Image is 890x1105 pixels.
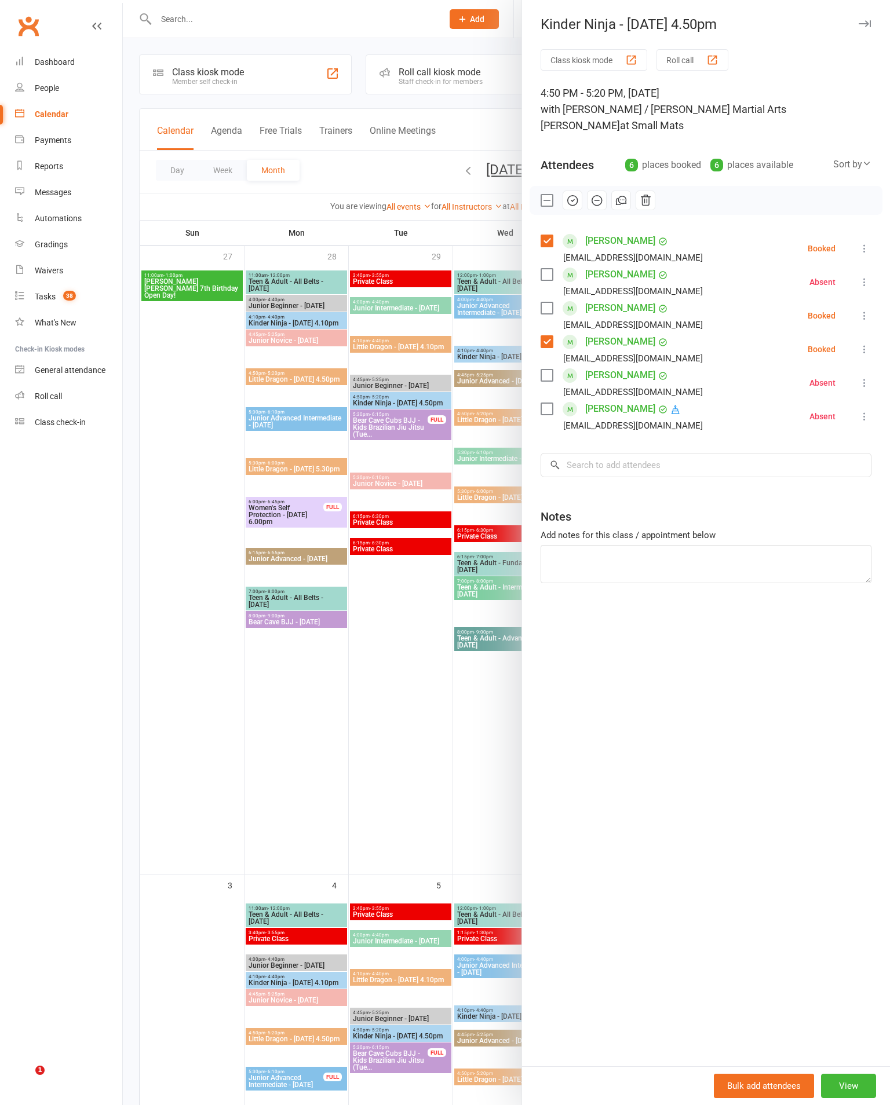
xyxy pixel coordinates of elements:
iframe: Intercom live chat [12,1066,39,1093]
div: Booked [808,345,836,353]
div: Attendees [541,157,594,173]
a: [PERSON_NAME] [585,232,655,250]
div: Gradings [35,240,68,249]
a: Payments [15,127,122,153]
div: [EMAIL_ADDRESS][DOMAIN_NAME] [563,351,703,366]
div: People [35,83,59,93]
div: [EMAIL_ADDRESS][DOMAIN_NAME] [563,385,703,400]
button: Roll call [656,49,728,71]
a: Tasks 38 [15,284,122,310]
a: Waivers [15,258,122,284]
input: Search to add attendees [541,453,871,477]
div: Notes [541,508,571,525]
a: Roll call [15,383,122,409]
div: Absent [809,379,836,387]
div: Absent [809,412,836,420]
div: Kinder Ninja - [DATE] 4.50pm [522,16,890,32]
div: places available [710,157,793,173]
a: Clubworx [14,12,43,41]
div: Tasks [35,292,56,301]
div: [EMAIL_ADDRESS][DOMAIN_NAME] [563,250,703,265]
span: 1 [35,1066,45,1075]
a: Automations [15,206,122,232]
a: [PERSON_NAME] [585,332,655,351]
div: Sort by [833,157,871,172]
div: Booked [808,312,836,320]
span: with [PERSON_NAME] / [PERSON_NAME] Martial Arts [PERSON_NAME] [541,103,786,131]
div: Messages [35,188,71,197]
span: at Small Mats [620,119,684,131]
a: Reports [15,153,122,180]
a: Class kiosk mode [15,409,122,436]
div: 4:50 PM - 5:20 PM, [DATE] [541,85,871,134]
a: [PERSON_NAME] [585,400,655,418]
div: Automations [35,214,82,223]
a: General attendance kiosk mode [15,357,122,383]
div: Calendar [35,109,68,119]
div: Dashboard [35,57,75,67]
a: Gradings [15,232,122,258]
span: 38 [63,291,76,301]
button: Bulk add attendees [714,1074,814,1098]
a: Dashboard [15,49,122,75]
a: People [15,75,122,101]
div: Add notes for this class / appointment below [541,528,871,542]
button: View [821,1074,876,1098]
a: Calendar [15,101,122,127]
a: Messages [15,180,122,206]
div: General attendance [35,365,105,375]
a: [PERSON_NAME] [585,299,655,317]
div: Absent [809,278,836,286]
div: [EMAIL_ADDRESS][DOMAIN_NAME] [563,418,703,433]
a: [PERSON_NAME] [585,265,655,284]
div: [EMAIL_ADDRESS][DOMAIN_NAME] [563,317,703,332]
div: Payments [35,136,71,145]
a: What's New [15,310,122,336]
div: What's New [35,318,76,327]
div: places booked [625,157,701,173]
div: Reports [35,162,63,171]
button: Class kiosk mode [541,49,647,71]
div: Waivers [35,266,63,275]
div: 6 [625,159,638,171]
div: Booked [808,244,836,253]
div: Class check-in [35,418,86,427]
div: 6 [710,159,723,171]
a: [PERSON_NAME] [585,366,655,385]
div: Roll call [35,391,62,401]
div: [EMAIL_ADDRESS][DOMAIN_NAME] [563,284,703,299]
